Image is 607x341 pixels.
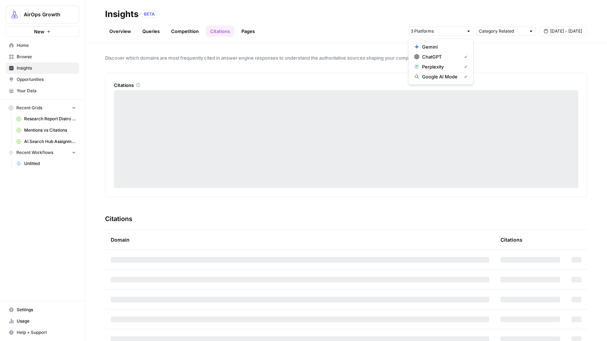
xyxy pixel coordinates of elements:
span: Usage [17,318,76,324]
span: Research Report Distro Workflows [24,116,76,122]
button: Recent Workflows [6,147,79,158]
a: Home [6,40,79,51]
div: Citations [501,230,523,249]
span: Mentions vs Citations [24,127,76,133]
span: AirOps Growth [24,11,67,18]
button: New [6,26,79,37]
span: ChatGPT [422,53,458,60]
span: Help + Support [17,329,76,336]
a: Untitled [13,158,79,169]
span: Settings [17,307,76,313]
a: Settings [6,304,79,315]
a: Usage [6,315,79,327]
a: Opportunities [6,74,79,85]
button: Help + Support [6,327,79,338]
span: Browse [17,54,76,60]
span: Your Data [17,88,76,94]
span: Perplexity [422,63,458,70]
a: Pages [237,26,259,37]
a: Mentions vs Citations [13,125,79,136]
a: Browse [6,51,79,62]
a: Overview [105,26,135,37]
input: Category Related [479,28,526,35]
span: Recent Workflows [16,149,53,156]
button: [DATE] - [DATE] [539,27,587,36]
a: Citations [206,26,234,37]
span: Untitled [24,160,76,167]
input: 3 Platforms [411,28,463,35]
div: Citations [114,82,578,89]
a: Your Data [6,85,79,97]
div: Insights [105,9,138,20]
a: Insights [6,62,79,74]
span: Opportunities [17,76,76,83]
a: AI Search Hub Assignments [13,136,79,147]
h3: Citations [105,214,132,224]
a: Queries [138,26,164,37]
button: Workspace: AirOps Growth [6,6,79,23]
span: Gemini [422,43,465,50]
div: BETA [141,11,157,18]
span: Insights [17,65,76,71]
span: Discover which domains are most frequently cited in answer engine responses to understand the aut... [105,54,587,61]
span: [DATE] - [DATE] [550,28,582,34]
span: Recent Grids [16,105,42,111]
img: AirOps Growth Logo [8,8,21,21]
span: AI Search Hub Assignments [24,138,76,145]
div: Domain [111,230,489,249]
a: Research Report Distro Workflows [13,113,79,125]
span: Google AI Mode [422,73,458,80]
span: New [34,28,44,35]
a: Competition [167,26,203,37]
span: Home [17,42,76,49]
button: Recent Grids [6,103,79,113]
